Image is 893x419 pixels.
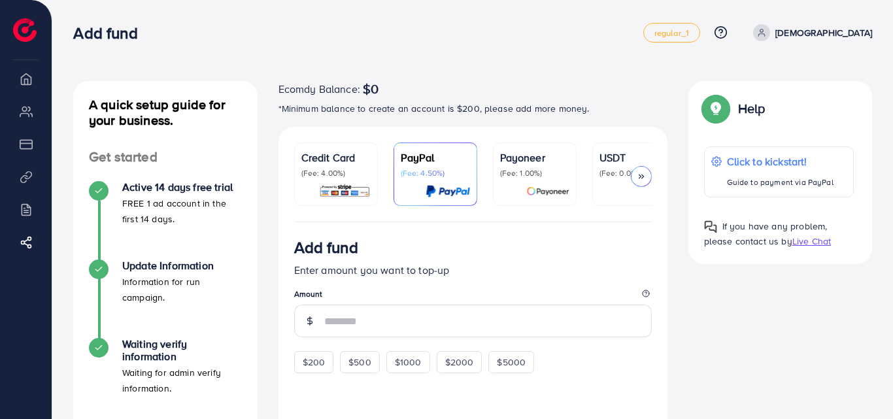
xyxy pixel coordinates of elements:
li: Update Information [73,260,258,338]
p: Credit Card [301,150,371,165]
p: (Fee: 0.00%) [599,168,669,178]
span: $0 [363,81,379,97]
img: card [319,184,371,199]
span: Live Chat [792,235,831,248]
span: $2000 [445,356,474,369]
img: card [526,184,569,199]
li: Waiting verify information [73,338,258,416]
p: Information for run campaign. [122,274,242,305]
img: card [426,184,470,199]
p: Click to kickstart! [727,154,834,169]
span: $5000 [497,356,526,369]
legend: Amount [294,288,652,305]
p: FREE 1 ad account in the first 14 days. [122,195,242,227]
span: $200 [303,356,326,369]
span: $500 [348,356,371,369]
h3: Add fund [73,24,148,42]
span: If you have any problem, please contact us by [704,220,828,248]
p: Help [738,101,766,116]
p: (Fee: 4.00%) [301,168,371,178]
p: Waiting for admin verify information. [122,365,242,396]
h4: Active 14 days free trial [122,181,242,193]
p: (Fee: 1.00%) [500,168,569,178]
span: $1000 [395,356,422,369]
h3: Add fund [294,238,358,257]
p: PayPal [401,150,470,165]
p: Enter amount you want to top-up [294,262,652,278]
img: Popup guide [704,97,728,120]
p: Payoneer [500,150,569,165]
span: Ecomdy Balance: [278,81,360,97]
a: [DEMOGRAPHIC_DATA] [748,24,872,41]
a: regular_1 [643,23,700,42]
img: logo [13,18,37,42]
li: Active 14 days free trial [73,181,258,260]
p: [DEMOGRAPHIC_DATA] [775,25,872,41]
h4: A quick setup guide for your business. [73,97,258,128]
h4: Get started [73,149,258,165]
img: Popup guide [704,220,717,233]
h4: Waiting verify information [122,338,242,363]
p: *Minimum balance to create an account is $200, please add more money. [278,101,667,116]
p: (Fee: 4.50%) [401,168,470,178]
h4: Update Information [122,260,242,272]
span: regular_1 [654,29,689,37]
p: USDT [599,150,669,165]
p: Guide to payment via PayPal [727,175,834,190]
